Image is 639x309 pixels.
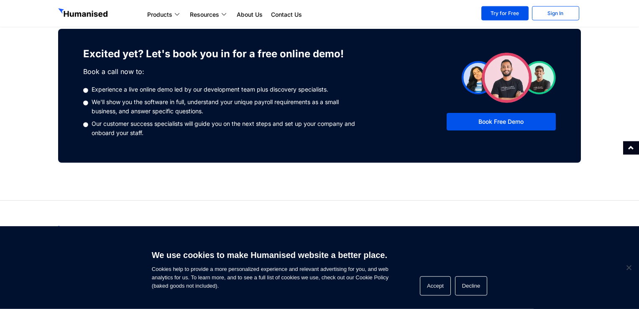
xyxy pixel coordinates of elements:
a: Products [143,10,186,20]
a: Sign In [532,6,579,20]
span: Our customer success specialists will guide you on the next steps and set up your company and onb... [89,119,357,138]
span: Cookies help to provide a more personalized experience and relevant advertising for you, and web ... [152,245,389,290]
button: Decline [455,276,487,296]
span: Experience a live online demo led by our development team plus discovery specialists. [89,85,328,94]
h3: Excited yet? Let's book you in for a free online demo! [83,46,357,62]
a: About Us [233,10,267,20]
a: Try for Free [481,6,529,20]
span: We'll show you the software in full, understand your unique payroll requirements as a small busin... [89,97,357,116]
img: GetHumanised Logo [58,8,109,19]
a: Contact Us [267,10,306,20]
button: Accept [420,276,451,296]
p: Book a call now to: [83,66,357,77]
h6: We use cookies to make Humanised website a better place. [152,249,389,261]
span: Decline [624,263,633,272]
a: Book Free Demo [447,113,556,130]
a: Resources [186,10,233,20]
